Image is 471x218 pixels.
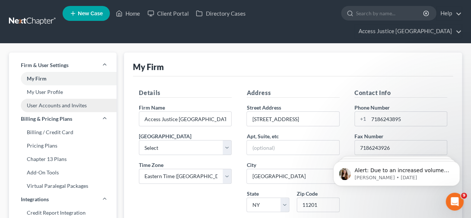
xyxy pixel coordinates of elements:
[297,198,340,212] input: XXXXX
[9,139,117,152] a: Pricing Plans
[192,7,249,20] a: Directory Cases
[354,132,384,140] label: Fax Number
[9,179,117,193] a: Virtual Paralegal Packages
[355,25,462,38] a: Access Justice [GEOGRAPHIC_DATA]
[21,61,69,69] span: Firm & User Settings
[21,115,72,123] span: Billing & Pricing Plans
[247,112,339,126] input: Enter address...
[247,169,339,183] input: Enter city...
[369,112,447,126] input: Enter phone...
[139,161,163,169] label: Time Zone
[139,88,232,98] h5: Details
[139,112,231,126] input: Enter name...
[246,88,339,98] h5: Address
[9,72,117,85] a: My Firm
[9,152,117,166] a: Chapter 13 Plans
[9,59,117,72] a: Firm & User Settings
[355,140,447,155] input: Enter fax...
[9,193,117,206] a: Integrations
[9,166,117,179] a: Add-On Tools
[354,104,390,111] label: Phone Number
[246,104,281,111] label: Street Address
[139,104,165,111] span: Firm Name
[446,193,464,211] iframe: Intercom live chat
[322,146,471,198] iframe: Intercom notifications message
[144,7,192,20] a: Client Portal
[247,140,339,155] input: (optional)
[112,7,144,20] a: Home
[297,190,318,198] label: Zip Code
[9,99,117,112] a: User Accounts and Invites
[9,112,117,126] a: Billing & Pricing Plans
[246,132,279,140] label: Apt, Suite, etc
[32,22,128,102] span: Alert: Due to an increased volume of outgoing mail, users/clients may experience delays with rece...
[437,7,462,20] a: Help
[9,126,117,139] a: Billing / Credit Card
[461,193,467,199] span: 9
[356,6,424,20] input: Search by name...
[9,85,117,99] a: My User Profile
[246,190,258,198] label: State
[354,88,447,98] h5: Contact Info
[139,132,191,140] label: [GEOGRAPHIC_DATA]
[21,196,49,203] span: Integrations
[246,161,256,169] label: City
[133,61,164,72] div: My Firm
[32,29,128,35] p: Message from Kelly, sent 79w ago
[355,112,369,126] div: +1
[78,11,103,16] span: New Case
